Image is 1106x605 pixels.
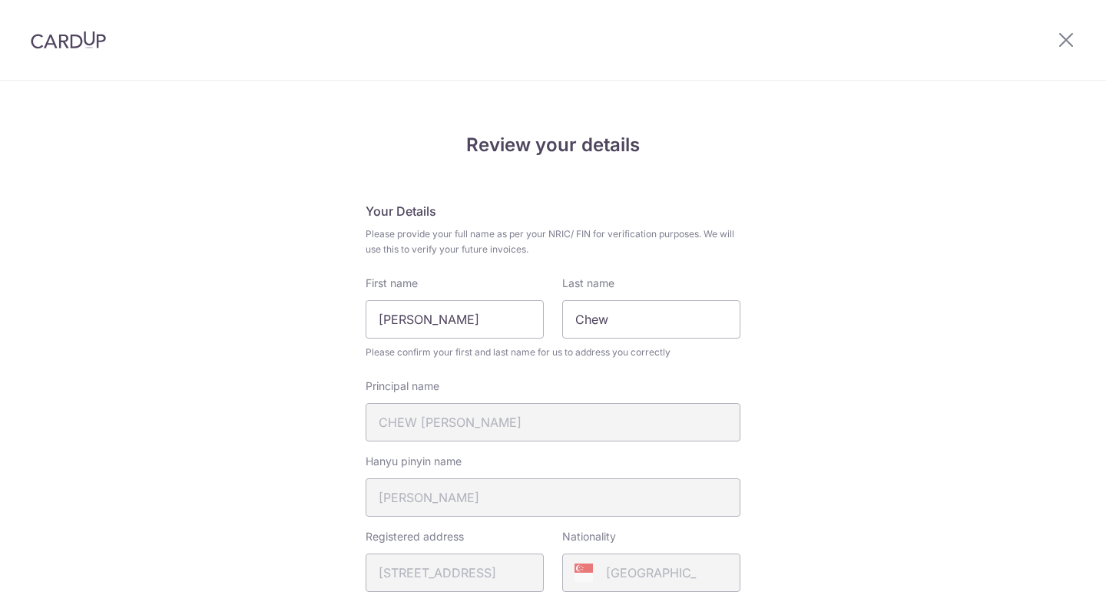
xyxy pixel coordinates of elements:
[366,379,439,394] label: Principal name
[366,529,464,544] label: Registered address
[562,300,740,339] input: Last name
[31,31,106,49] img: CardUp
[366,345,740,360] span: Please confirm your first and last name for us to address you correctly
[366,454,462,469] label: Hanyu pinyin name
[366,226,740,257] span: Please provide your full name as per your NRIC/ FIN for verification purposes. We will use this t...
[562,276,614,291] label: Last name
[366,202,740,220] h5: Your Details
[562,529,616,544] label: Nationality
[366,276,418,291] label: First name
[366,300,544,339] input: First Name
[366,131,740,159] h4: Review your details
